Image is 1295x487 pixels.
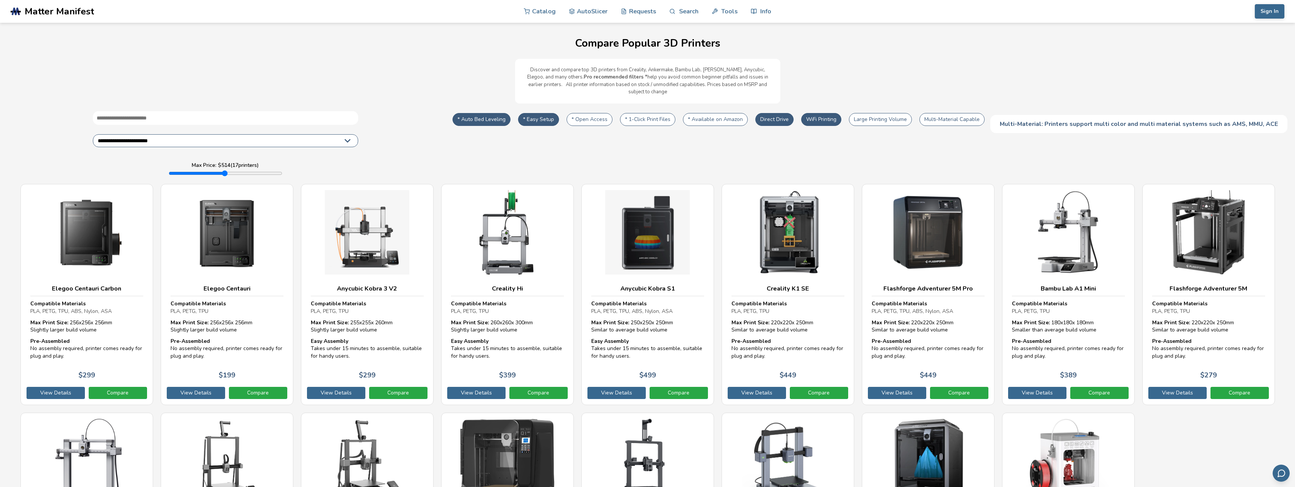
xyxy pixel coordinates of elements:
div: No assembly required, printer comes ready for plug and play. [30,338,143,360]
span: Matter Manifest [25,6,94,17]
p: $ 199 [219,371,235,379]
a: Compare [1210,387,1269,399]
strong: Max Print Size: [171,319,208,326]
p: $ 449 [780,371,796,379]
p: Discover and compare top 3D printers from Creality, Ankermake, Bambu Lab, [PERSON_NAME], Anycubic... [523,66,773,96]
a: Bambu Lab A1 MiniCompatible MaterialsPLA, PETG, TPUMax Print Size: 180x180x 180mmSmaller than ave... [1002,184,1135,405]
a: Compare [369,387,427,399]
span: PLA, PETG, TPU [171,308,208,315]
button: Send feedback via email [1273,465,1290,482]
h3: Anycubic Kobra S1 [591,285,704,292]
div: Takes under 15 minutes to assemble, suitable for handy users. [311,338,424,360]
button: WiFi Printing [801,113,841,126]
div: No assembly required, printer comes ready for plug and play. [731,338,844,360]
a: Compare [229,387,287,399]
p: $ 449 [920,371,936,379]
a: Anycubic Kobra 3 V2Compatible MaterialsPLA, PETG, TPUMax Print Size: 255x255x 260mmSlightly large... [301,184,434,405]
h3: Anycubic Kobra 3 V2 [311,285,424,292]
p: $ 399 [499,371,516,379]
strong: Compatible Materials [872,300,927,307]
strong: Pre-Assembled [872,338,911,345]
h3: Creality Hi [451,285,564,292]
h1: Compare Popular 3D Printers [8,38,1287,49]
strong: Easy Assembly [311,338,348,345]
strong: Pre-Assembled [1012,338,1051,345]
h3: Bambu Lab A1 Mini [1012,285,1125,292]
div: No assembly required, printer comes ready for plug and play. [1012,338,1125,360]
a: Elegoo CentauriCompatible MaterialsPLA, PETG, TPUMax Print Size: 256x256x 256mmSlightly larger bu... [161,184,293,405]
div: 255 x 255 x 260 mm Slightly larger build volume [311,319,424,334]
a: View Details [27,387,85,399]
div: 220 x 220 x 250 mm Similar to average build volume [1152,319,1265,334]
b: Pro recommended filters * [584,74,647,80]
span: PLA, PETG, TPU [731,308,769,315]
strong: Pre-Assembled [30,338,70,345]
strong: Max Print Size: [872,319,910,326]
a: Compare [650,387,708,399]
button: * Open Access [567,113,612,126]
div: 256 x 256 x 256 mm Slightly larger build volume [171,319,283,334]
div: Takes under 15 minutes to assemble, suitable for handy users. [451,338,564,360]
div: 260 x 260 x 300 mm Slightly larger build volume [451,319,564,334]
a: Compare [1070,387,1129,399]
span: PLA, PETG, TPU, ABS, Nylon, ASA [591,308,673,315]
p: $ 299 [359,371,376,379]
p: $ 299 [78,371,95,379]
strong: Max Print Size: [591,319,629,326]
strong: Max Print Size: [1152,319,1190,326]
strong: Compatible Materials [451,300,506,307]
p: $ 499 [639,371,656,379]
a: Flashforge Adventurer 5M ProCompatible MaterialsPLA, PETG, TPU, ABS, Nylon, ASAMax Print Size: 22... [862,184,994,405]
button: Large Printing Volume [849,113,912,126]
a: View Details [1148,387,1207,399]
strong: Compatible Materials [591,300,647,307]
span: PLA, PETG, TPU, ABS, Nylon, ASA [30,308,112,315]
button: Sign In [1255,4,1284,19]
strong: Pre-Assembled [1152,338,1192,345]
p: $ 279 [1200,371,1217,379]
a: Creality K1 SECompatible MaterialsPLA, PETG, TPUMax Print Size: 220x220x 250mmSimilar to average ... [722,184,854,405]
strong: Pre-Assembled [731,338,771,345]
strong: Pre-Assembled [171,338,210,345]
button: * Auto Bed Leveling [453,113,510,126]
a: Compare [930,387,988,399]
a: Anycubic Kobra S1Compatible MaterialsPLA, PETG, TPU, ABS, Nylon, ASAMax Print Size: 250x250x 250m... [581,184,714,405]
h3: Elegoo Centauri [171,285,283,292]
strong: Compatible Materials [30,300,86,307]
span: PLA, PETG, TPU [1152,308,1190,315]
a: Compare [509,387,568,399]
a: View Details [1008,387,1066,399]
button: Direct Drive [755,113,794,126]
strong: Max Print Size: [731,319,769,326]
div: No assembly required, printer comes ready for plug and play. [1152,338,1265,360]
div: Takes under 15 minutes to assemble, suitable for handy users. [591,338,704,360]
div: No assembly required, printer comes ready for plug and play. [171,338,283,360]
strong: Easy Assembly [451,338,489,345]
div: 220 x 220 x 250 mm Similar to average build volume [872,319,985,334]
a: Flashforge Adventurer 5MCompatible MaterialsPLA, PETG, TPUMax Print Size: 220x220x 250mmSimilar t... [1142,184,1275,405]
span: PLA, PETG, TPU, ABS, Nylon, ASA [872,308,953,315]
button: * 1-Click Print Files [620,113,675,126]
h3: Creality K1 SE [731,285,844,292]
div: Multi-Material: Printers support multi color and multi material systems such as AMS, MMU, ACE [990,115,1287,133]
a: View Details [307,387,365,399]
a: View Details [728,387,786,399]
a: Compare [89,387,147,399]
label: Max Price: $ 514 ( 17 printers) [192,162,259,168]
h3: Flashforge Adventurer 5M Pro [872,285,985,292]
h3: Flashforge Adventurer 5M [1152,285,1265,292]
a: Compare [790,387,848,399]
button: * Available on Amazon [683,113,748,126]
p: $ 389 [1060,371,1077,379]
strong: Compatible Materials [731,300,787,307]
a: View Details [587,387,646,399]
span: PLA, PETG, TPU [451,308,489,315]
strong: Compatible Materials [311,300,366,307]
strong: Max Print Size: [311,319,349,326]
a: View Details [447,387,506,399]
div: 220 x 220 x 250 mm Similar to average build volume [731,319,844,334]
span: PLA, PETG, TPU [311,308,349,315]
strong: Compatible Materials [1012,300,1067,307]
a: Elegoo Centauri CarbonCompatible MaterialsPLA, PETG, TPU, ABS, Nylon, ASAMax Print Size: 256x256x... [20,184,153,405]
a: Creality HiCompatible MaterialsPLA, PETG, TPUMax Print Size: 260x260x 300mmSlightly larger build ... [441,184,574,405]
